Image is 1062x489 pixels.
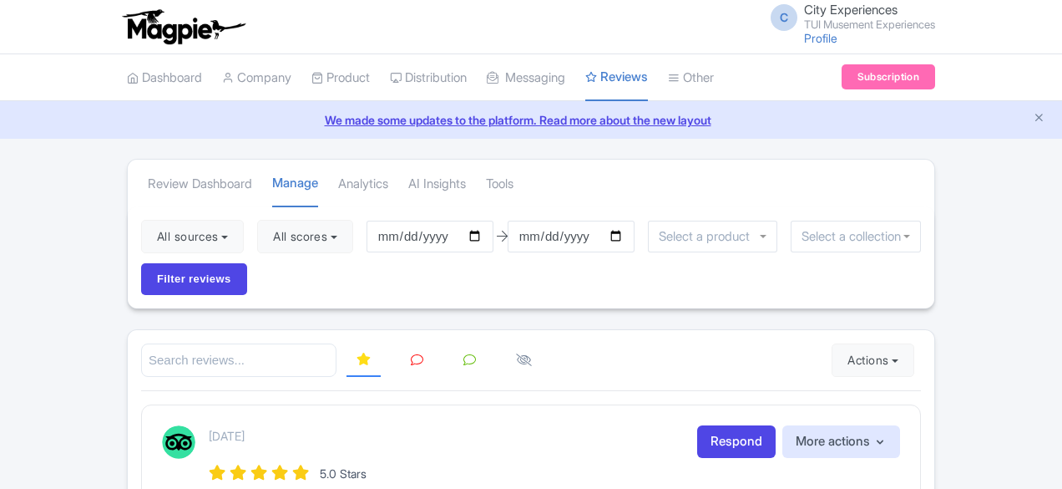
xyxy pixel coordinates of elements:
p: [DATE] [209,427,245,445]
a: Other [668,55,714,101]
a: Distribution [390,55,467,101]
span: City Experiences [804,2,898,18]
a: We made some updates to the platform. Read more about the new layout [10,111,1052,129]
button: All scores [257,220,353,253]
a: Product [311,55,370,101]
a: AI Insights [408,161,466,207]
img: logo-ab69f6fb50320c5b225c76a69d11143b.png [119,8,248,45]
img: Tripadvisor Logo [162,425,195,459]
input: Search reviews... [141,344,336,378]
small: TUI Musement Experiences [804,19,935,30]
a: Manage [272,160,318,208]
button: Close announcement [1033,110,1045,129]
a: Profile [804,31,837,45]
input: Select a collection [802,229,910,244]
span: C [771,4,797,31]
input: Filter reviews [141,263,247,295]
a: Company [222,55,291,101]
span: 5.0 Stars [320,466,367,481]
a: Respond [697,425,776,458]
button: More actions [782,425,900,458]
button: All sources [141,220,244,253]
a: Reviews [585,54,648,102]
a: Subscription [842,64,935,89]
a: Review Dashboard [148,161,252,207]
a: Tools [486,161,513,207]
a: Messaging [487,55,565,101]
a: C City Experiences TUI Musement Experiences [761,3,935,30]
a: Analytics [338,161,388,207]
input: Select a product [659,229,759,244]
button: Actions [832,344,914,377]
a: Dashboard [127,55,202,101]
